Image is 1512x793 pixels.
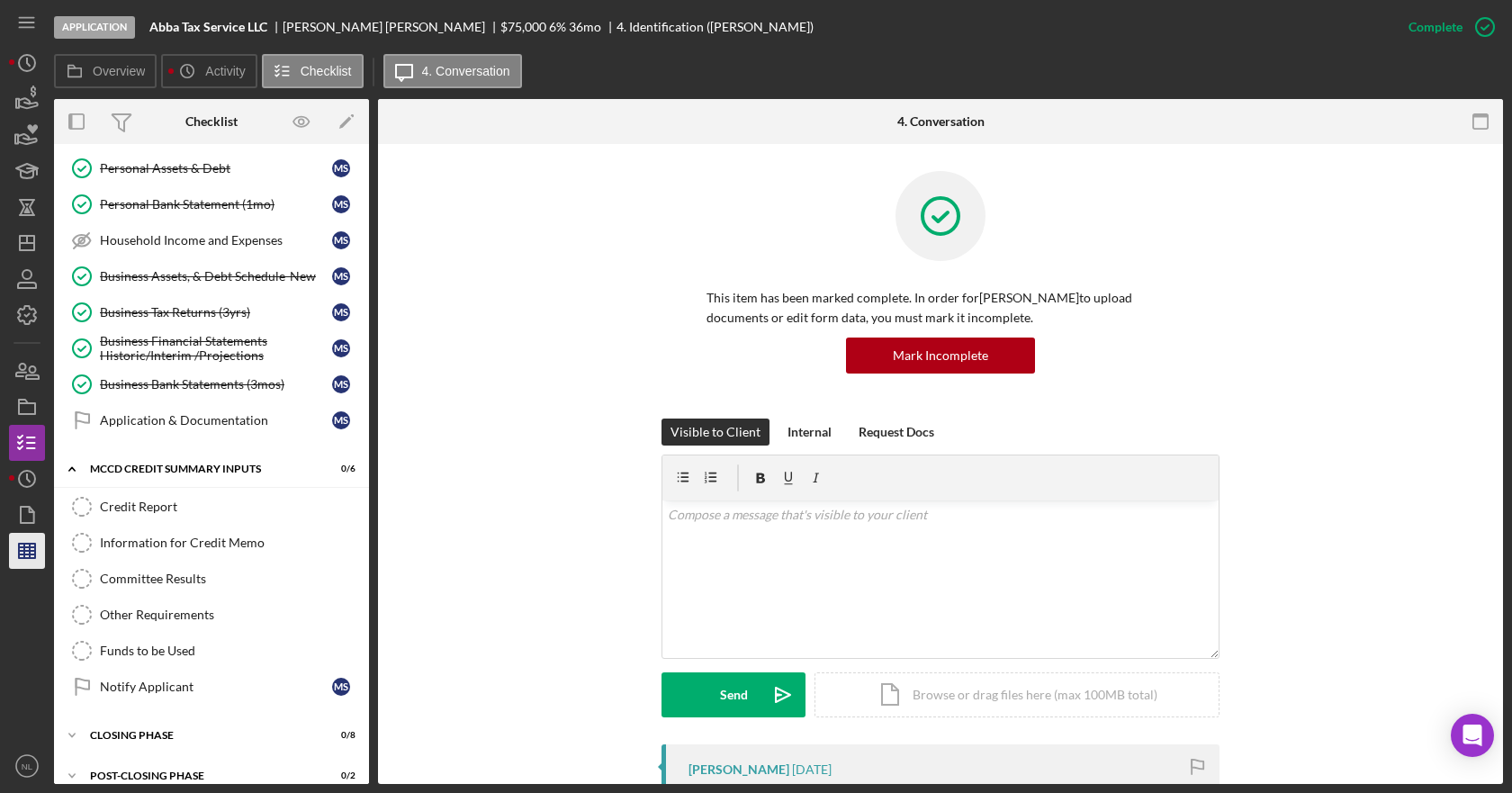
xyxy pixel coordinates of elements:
a: Other Requirements [63,597,360,633]
div: M S [332,159,350,177]
div: Information for Credit Memo [100,536,359,550]
div: Other Requirements [100,608,359,622]
a: Business Bank Statements (3mos)MS [63,366,360,402]
div: 4. Conversation [897,114,985,129]
div: Send [720,672,748,717]
button: Checklist [262,54,364,88]
a: Information for Credit Memo [63,525,360,561]
div: M S [332,267,350,285]
a: Credit Report [63,489,360,525]
div: Request Docs [859,419,934,446]
div: M S [332,411,350,429]
span: $75,000 [500,19,546,34]
div: 0 / 6 [323,464,355,474]
div: MCCD Credit Summary Inputs [90,464,310,474]
label: Overview [93,64,145,78]
button: Send [661,672,805,717]
b: Abba Tax Service LLC [149,20,267,34]
a: Business Assets, & Debt Schedule-NewMS [63,258,360,294]
div: Complete [1408,9,1462,45]
div: Business Tax Returns (3yrs) [100,305,332,320]
label: Activity [205,64,245,78]
div: Funds to be Used [100,644,359,658]
button: Internal [778,419,841,446]
div: Personal Bank Statement (1mo) [100,197,332,212]
div: 0 / 8 [323,730,355,741]
div: Notify Applicant [100,680,332,694]
button: Complete [1390,9,1503,45]
div: Post-Closing Phase [90,770,310,781]
a: Application & DocumentationMS [63,402,360,438]
div: [PERSON_NAME] [PERSON_NAME] [283,20,500,34]
div: Open Intercom Messenger [1451,714,1494,757]
div: Committee Results [100,572,359,586]
text: NL [22,761,33,771]
div: M S [332,678,350,696]
button: Activity [161,54,256,88]
a: Household Income and ExpensesMS [63,222,360,258]
a: Business Financial Statements Historic/Interim /ProjectionsMS [63,330,360,366]
label: Checklist [301,64,352,78]
a: Notify ApplicantMS [63,669,360,705]
div: M S [332,339,350,357]
a: Funds to be Used [63,633,360,669]
div: Business Financial Statements Historic/Interim /Projections [100,334,332,363]
div: Closing Phase [90,730,310,741]
button: Mark Incomplete [846,338,1035,374]
time: 2025-10-10 17:42 [792,762,832,777]
label: 4. Conversation [422,64,510,78]
div: [PERSON_NAME] [688,762,789,777]
button: NL [9,748,45,784]
div: Visible to Client [670,419,760,446]
div: 4. Identification ([PERSON_NAME]) [616,20,814,34]
a: Committee Results [63,561,360,597]
div: 36 mo [569,20,601,34]
div: M S [332,303,350,321]
div: Business Assets, & Debt Schedule-New [100,269,332,284]
button: 4. Conversation [383,54,522,88]
div: Credit Report [100,500,359,514]
div: Mark Incomplete [893,338,988,374]
div: M S [332,375,350,393]
div: 6 % [549,20,566,34]
div: M S [332,195,350,213]
div: M S [332,231,350,249]
div: Application [54,16,135,39]
a: Personal Assets & DebtMS [63,150,360,186]
div: Internal [787,419,832,446]
a: Personal Bank Statement (1mo)MS [63,186,360,222]
button: Request Docs [850,419,943,446]
div: 0 / 2 [323,770,355,781]
div: Business Bank Statements (3mos) [100,377,332,392]
div: Checklist [185,114,238,129]
div: Personal Assets & Debt [100,161,332,176]
button: Visible to Client [661,419,769,446]
a: Business Tax Returns (3yrs)MS [63,294,360,330]
button: Overview [54,54,157,88]
div: Application & Documentation [100,413,332,428]
div: Household Income and Expenses [100,233,332,248]
p: This item has been marked complete. In order for [PERSON_NAME] to upload documents or edit form d... [706,288,1174,329]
